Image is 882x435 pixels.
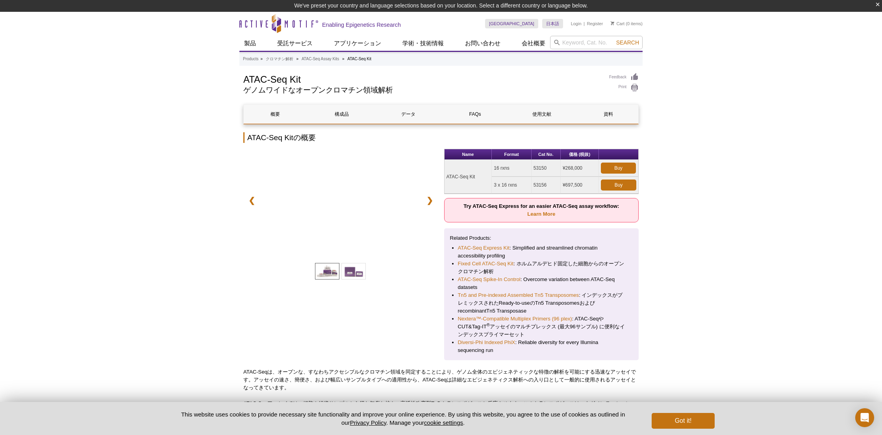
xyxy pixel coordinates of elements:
[239,36,261,51] a: 製品
[458,339,625,354] li: : Reliable diversity for every Illumina sequencing run
[424,419,463,426] button: cookie settings
[510,105,573,124] a: 使用文献
[347,57,371,61] li: ATAC-Seq Kit
[458,315,572,323] a: Nextera™-Compatible Multiplex Primers (96 plex)
[492,149,531,160] th: Format
[611,21,624,26] a: Cart
[601,163,636,174] a: Buy
[342,57,345,61] li: »
[652,413,715,429] button: Got it!
[458,276,625,291] li: : Overcome variation between ATAC-Seq datasets
[329,36,386,51] a: アプリケーション
[485,19,538,28] a: [GEOGRAPHIC_DATA]
[587,21,603,26] a: Register
[296,57,299,61] li: »
[243,191,260,209] a: ❮
[310,105,373,124] a: 構成品
[458,244,510,252] a: ATAC-Seq Express Kit
[458,276,521,283] a: ATAC-Seq Spike-In Control
[550,36,643,49] input: Keyword, Cat. No.
[609,73,639,81] a: Feedback
[577,105,640,124] a: 資料
[527,211,555,217] a: Learn More
[243,368,639,392] p: ATAC-Seqは、オープンな、すなわちアクセシブルなクロマチン領域を同定することにより、ゲノム全体のエピジェネティックな特徴の解析を可能にする迅速なアッセイです。アッセイの速さ、簡便さ、および...
[444,105,506,124] a: FAQs
[458,260,625,276] li: : ホルムアルデヒド固定した細胞からのオープンクロマチン解析
[458,339,515,346] a: Diversi-Phi Indexed PhiX
[243,132,639,143] h2: ATAC-Seq Kitの概要
[492,160,531,177] td: 16 rxns
[458,291,579,299] a: Tn5 and Pre-indexed Assembled Tn5 Transposomes
[445,160,492,194] td: ATAC-Seq Kit
[398,36,448,51] a: 学術・技術情報
[614,39,641,46] button: Search
[243,400,639,415] p: ATAC-Seqアッセイでは、細胞や組織サンプルから得た無傷な核を、高活性改変型Tn5 トランスポゼースと反応させます。このトランスポゼースは、タグメンテーション（tagmentation: t...
[532,149,561,160] th: Cat No.
[167,410,639,427] p: This website uses cookies to provide necessary site functionality and improve your online experie...
[450,234,633,242] p: Related Products:
[532,160,561,177] td: 53150
[377,105,440,124] a: データ
[243,56,258,63] a: Products
[571,21,582,26] a: Login
[244,105,306,124] a: 概要
[542,19,563,28] a: 日本語
[584,19,585,28] li: |
[458,244,625,260] li: : Simplified and streamlined chromatin accessibility profiling
[421,191,438,209] a: ❯
[517,36,550,51] a: 会社概要
[260,57,263,61] li: »
[272,36,317,51] a: 受託サービス
[532,177,561,194] td: 53156
[458,315,625,339] li: : ATAC-SeqやCUT&Tag-IT アッセイのマルチプレックス (最大96サンプル) に便利なインデックスプライマーセット
[243,73,601,85] h1: ATAC-Seq Kit
[458,291,625,315] li: : インデックスがプレミックスされたReady-to-useのTn5 TransposomesおよびrecombinantTn5 Transposase
[458,260,514,268] a: Fixed Cell ATAC-Seq Kit
[561,177,599,194] td: ¥697,500
[616,39,639,46] span: Search
[611,21,614,25] img: Your Cart
[463,203,619,217] strong: Try ATAC-Seq Express for an easier ATAC-Seq assay workflow:
[350,419,386,426] a: Privacy Policy
[561,160,599,177] td: ¥268,000
[445,149,492,160] th: Name
[243,87,601,94] h2: ゲノムワイドなオープンクロマチン領域解析
[492,177,531,194] td: 3 x 16 rxns
[611,19,643,28] li: (0 items)
[266,56,293,63] a: クロマチン解析
[609,83,639,92] a: Print
[302,56,339,63] a: ATAC-Seq Assay Kits
[322,21,401,28] h2: Enabling Epigenetics Research
[460,36,505,51] a: お問い合わせ
[561,149,599,160] th: 価格 (税抜)
[855,408,874,427] div: Open Intercom Messenger
[601,180,636,191] a: Buy
[487,322,490,327] sup: ®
